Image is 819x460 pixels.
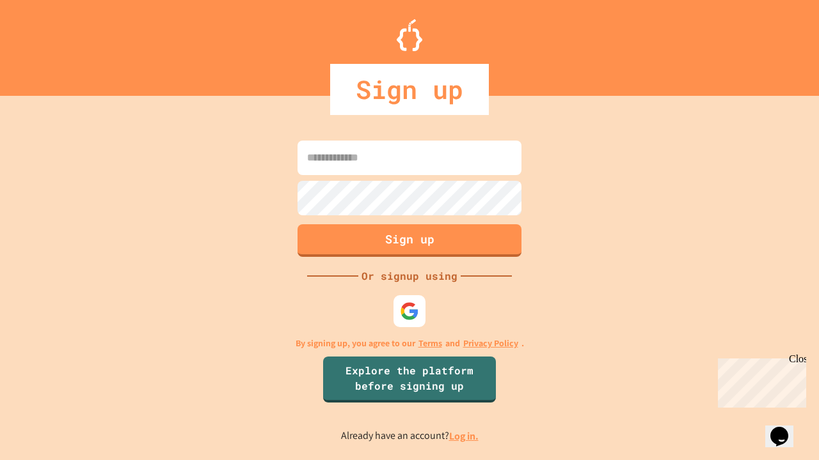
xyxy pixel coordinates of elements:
[296,337,524,350] p: By signing up, you agree to our and .
[298,224,521,257] button: Sign up
[463,337,518,350] a: Privacy Policy
[400,302,419,321] img: google-icon.svg
[418,337,442,350] a: Terms
[713,353,806,408] iframe: chat widget
[341,428,479,444] p: Already have an account?
[765,409,806,447] iframe: chat widget
[5,5,88,81] div: Chat with us now!Close
[323,356,496,402] a: Explore the platform before signing up
[397,19,422,51] img: Logo.svg
[330,64,489,115] div: Sign up
[358,268,461,284] div: Or signup using
[449,429,479,443] a: Log in.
